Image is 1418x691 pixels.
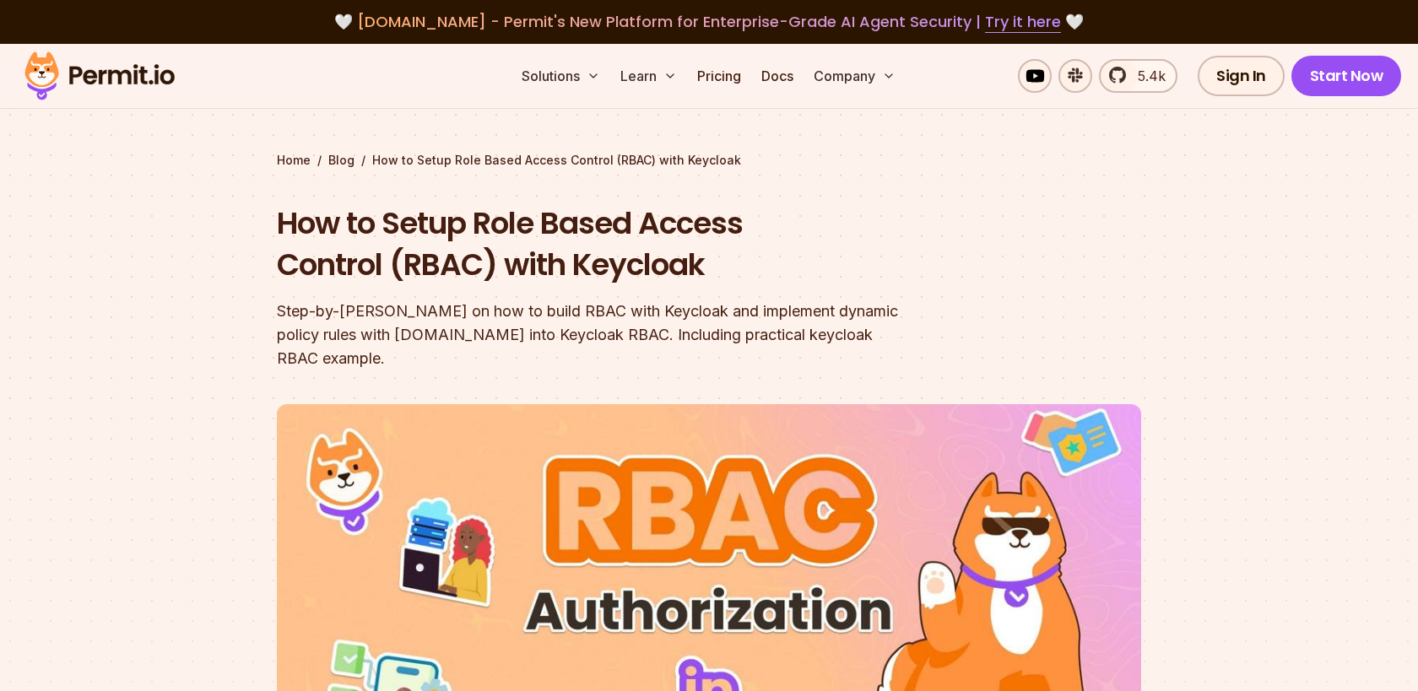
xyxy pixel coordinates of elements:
[328,152,354,169] a: Blog
[277,300,925,370] div: Step-by-[PERSON_NAME] on how to build RBAC with Keycloak and implement dynamic policy rules with ...
[755,59,800,93] a: Docs
[41,10,1377,34] div: 🤍 🤍
[614,59,684,93] button: Learn
[985,11,1061,33] a: Try it here
[1198,56,1285,96] a: Sign In
[277,152,1141,169] div: / /
[277,202,925,286] h1: How to Setup Role Based Access Control (RBAC) with Keycloak
[807,59,902,93] button: Company
[1099,59,1177,93] a: 5.4k
[1291,56,1402,96] a: Start Now
[1128,66,1166,86] span: 5.4k
[515,59,607,93] button: Solutions
[690,59,748,93] a: Pricing
[357,11,1061,32] span: [DOMAIN_NAME] - Permit's New Platform for Enterprise-Grade AI Agent Security |
[277,152,311,169] a: Home
[17,47,182,105] img: Permit logo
